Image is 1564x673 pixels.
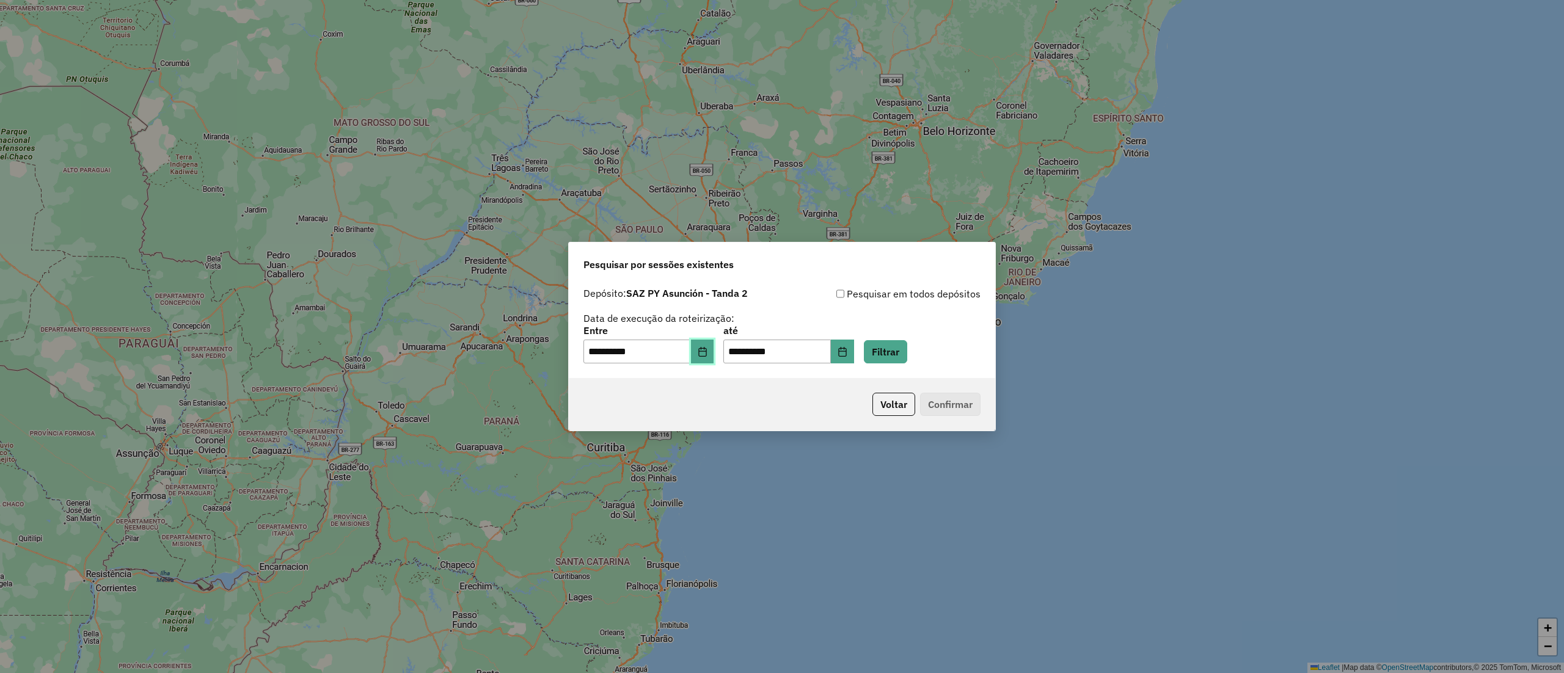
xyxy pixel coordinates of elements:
label: Data de execução da roteirização: [583,311,734,326]
button: Voltar [872,393,915,416]
label: Depósito: [583,286,748,300]
label: até [723,323,853,338]
button: Choose Date [831,340,854,364]
strong: SAZ PY Asunción - Tanda 2 [626,287,748,299]
div: Pesquisar em todos depósitos [782,286,981,301]
button: Filtrar [864,340,907,363]
span: Pesquisar por sessões existentes [583,257,734,272]
button: Choose Date [691,340,714,364]
label: Entre [583,323,714,338]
